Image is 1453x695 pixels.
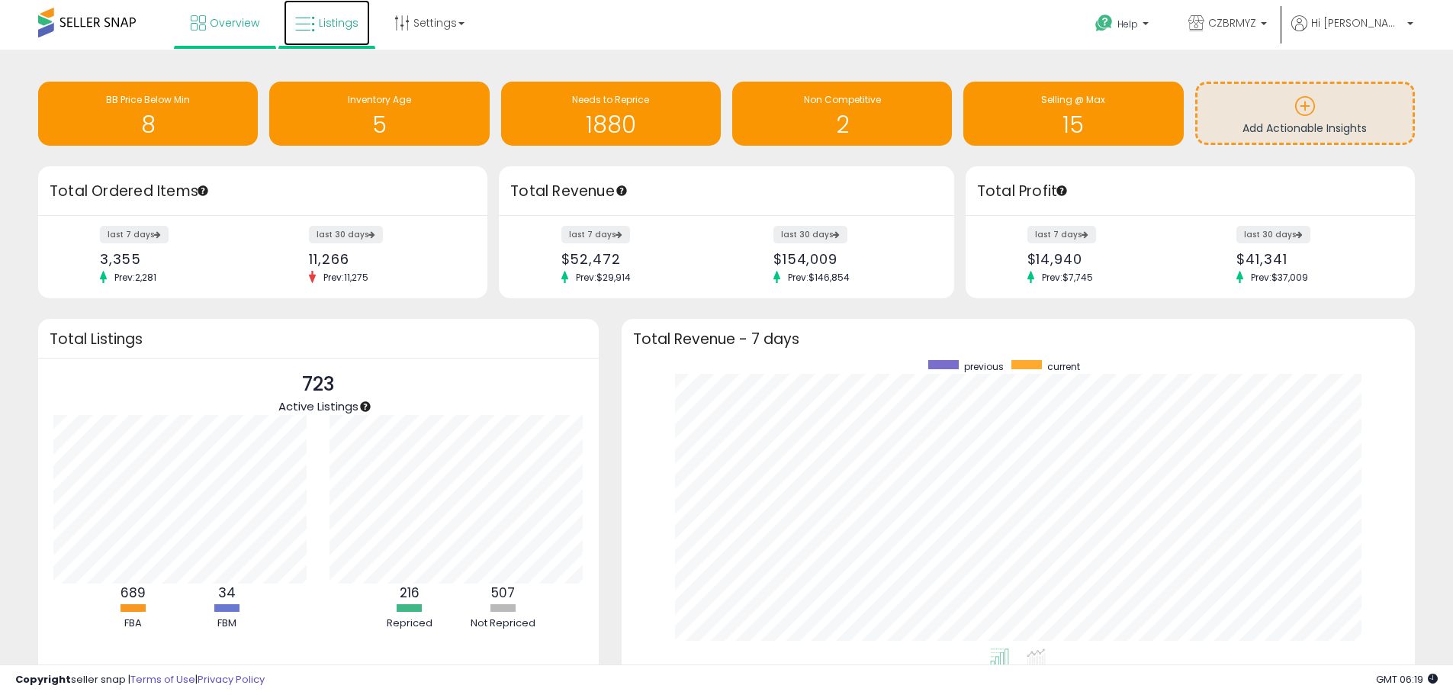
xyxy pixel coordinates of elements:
[15,673,265,687] div: seller snap | |
[121,584,146,602] b: 689
[1376,672,1438,687] span: 2025-08-17 06:19 GMT
[1291,15,1413,50] a: Hi [PERSON_NAME]
[46,112,250,137] h1: 8
[740,112,944,137] h1: 2
[106,93,190,106] span: BB Price Below Min
[319,15,358,31] span: Listings
[1242,121,1367,136] span: Add Actionable Insights
[1034,271,1101,284] span: Prev: $7,745
[38,82,258,146] a: BB Price Below Min 8
[977,181,1403,202] h3: Total Profit
[316,271,376,284] span: Prev: 11,275
[1236,226,1310,243] label: last 30 days
[130,672,195,687] a: Terms of Use
[309,226,383,243] label: last 30 days
[348,93,411,106] span: Inventory Age
[1027,251,1179,267] div: $14,940
[773,251,927,267] div: $154,009
[196,184,210,198] div: Tooltip anchor
[1027,226,1096,243] label: last 7 days
[615,184,628,198] div: Tooltip anchor
[400,584,420,602] b: 216
[210,15,259,31] span: Overview
[364,616,455,631] div: Repriced
[561,251,715,267] div: $52,472
[1095,14,1114,33] i: Get Help
[491,584,515,602] b: 507
[561,226,630,243] label: last 7 days
[509,112,713,137] h1: 1880
[1197,84,1413,143] a: Add Actionable Insights
[1055,184,1069,198] div: Tooltip anchor
[1117,18,1138,31] span: Help
[50,333,587,345] h3: Total Listings
[358,400,372,413] div: Tooltip anchor
[780,271,857,284] span: Prev: $146,854
[572,93,649,106] span: Needs to Reprice
[773,226,847,243] label: last 30 days
[198,672,265,687] a: Privacy Policy
[510,181,943,202] h3: Total Revenue
[15,672,71,687] strong: Copyright
[1047,360,1080,373] span: current
[309,251,461,267] div: 11,266
[1311,15,1403,31] span: Hi [PERSON_NAME]
[107,271,164,284] span: Prev: 2,281
[1208,15,1256,31] span: CZBRMYZ
[804,93,881,106] span: Non Competitive
[963,82,1183,146] a: Selling @ Max 15
[732,82,952,146] a: Non Competitive 2
[1083,2,1164,50] a: Help
[633,333,1403,345] h3: Total Revenue - 7 days
[100,226,169,243] label: last 7 days
[218,584,236,602] b: 34
[1243,271,1316,284] span: Prev: $37,009
[971,112,1175,137] h1: 15
[88,616,179,631] div: FBA
[1041,93,1105,106] span: Selling @ Max
[269,82,489,146] a: Inventory Age 5
[100,251,252,267] div: 3,355
[568,271,638,284] span: Prev: $29,914
[501,82,721,146] a: Needs to Reprice 1880
[964,360,1004,373] span: previous
[278,370,358,399] p: 723
[50,181,476,202] h3: Total Ordered Items
[277,112,481,137] h1: 5
[1236,251,1388,267] div: $41,341
[278,398,358,414] span: Active Listings
[458,616,549,631] div: Not Repriced
[182,616,273,631] div: FBM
